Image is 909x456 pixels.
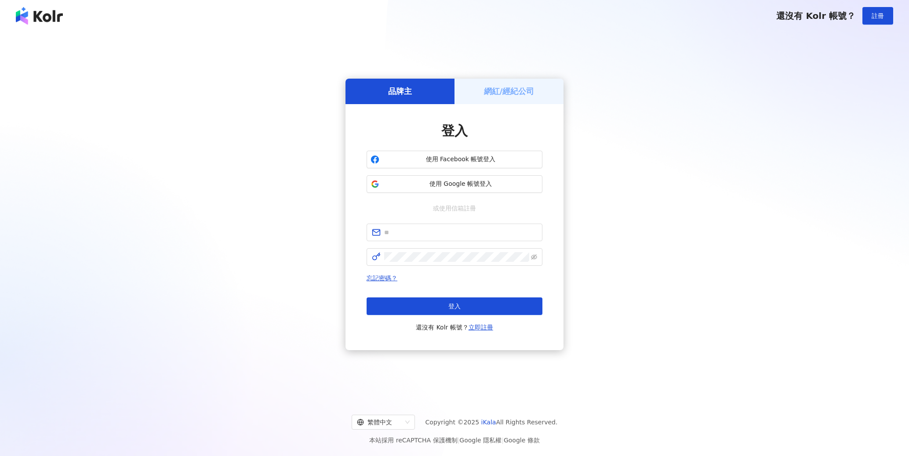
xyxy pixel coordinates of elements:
[531,254,537,260] span: eye-invisible
[425,417,558,427] span: Copyright © 2025 All Rights Reserved.
[388,86,412,97] h5: 品牌主
[367,275,397,282] a: 忘記密碼？
[16,7,63,25] img: logo
[504,437,540,444] a: Google 條款
[367,175,542,193] button: 使用 Google 帳號登入
[872,12,884,19] span: 註冊
[481,419,496,426] a: iKala
[416,322,493,333] span: 還沒有 Kolr 帳號？
[427,203,482,213] span: 或使用信箱註冊
[776,11,855,21] span: 還沒有 Kolr 帳號？
[458,437,460,444] span: |
[367,297,542,315] button: 登入
[469,324,493,331] a: 立即註冊
[369,435,539,445] span: 本站採用 reCAPTCHA 保護機制
[383,180,538,188] span: 使用 Google 帳號登入
[357,415,402,429] div: 繁體中文
[367,151,542,168] button: 使用 Facebook 帳號登入
[441,123,468,138] span: 登入
[459,437,502,444] a: Google 隱私權
[862,7,893,25] button: 註冊
[383,155,538,164] span: 使用 Facebook 帳號登入
[502,437,504,444] span: |
[484,86,534,97] h5: 網紅/經紀公司
[448,303,461,310] span: 登入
